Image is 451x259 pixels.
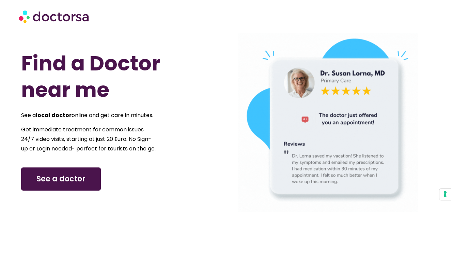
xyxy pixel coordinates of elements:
[36,174,85,184] span: See a doctor
[21,111,156,120] p: See a online and get care in minutes.
[52,236,399,245] iframe: Customer reviews powered by Trustpilot
[439,189,451,200] button: Your consent preferences for tracking technologies
[238,32,418,212] img: doctor in Barcelona Spain
[21,50,201,103] h1: Find a Doctor near me
[36,111,72,119] strong: local doctor
[21,167,101,191] a: See a doctor
[21,126,156,152] span: Get immediate treatment for common issues 24/7 video visits, starting at just 20 Euro. No Sign-up...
